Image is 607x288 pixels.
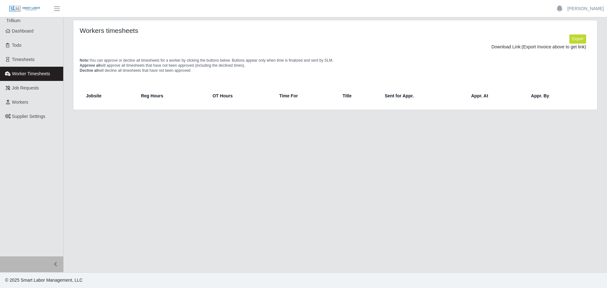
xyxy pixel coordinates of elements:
span: Workers [12,100,28,105]
th: Time For [274,88,337,103]
span: Approve all [80,63,100,68]
button: Export [569,34,586,43]
span: Trillium [6,18,21,23]
div: Download Link: [84,44,586,50]
th: Jobsite [82,88,136,103]
th: Appr. At [466,88,526,103]
span: Worker Timesheets [12,71,50,76]
h4: Workers timesheets [80,27,287,34]
span: Note: [80,58,89,63]
th: Sent for Appr. [380,88,466,103]
span: Todo [12,43,21,48]
span: Timesheets [12,57,35,62]
span: (Export Invoice above to get link) [522,44,586,49]
th: Appr. By [526,88,588,103]
p: You can approve or decline all timesheets for a worker by clicking the buttons below. Buttons app... [80,58,591,73]
th: OT Hours [207,88,274,103]
span: Decline all [80,68,98,73]
img: SLM Logo [9,5,40,12]
a: [PERSON_NAME] [567,5,604,12]
span: Job Requests [12,85,39,90]
span: Supplier Settings [12,114,46,119]
span: © 2025 Smart Labor Management, LLC [5,278,83,283]
th: Reg Hours [136,88,208,103]
span: Dashboard [12,28,34,34]
th: Title [338,88,380,103]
